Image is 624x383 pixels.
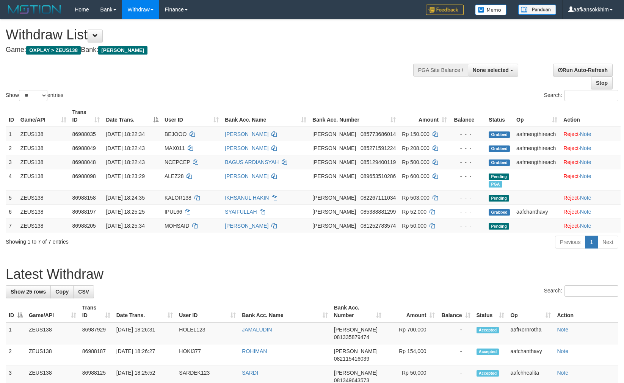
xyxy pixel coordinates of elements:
[513,105,560,127] th: Op: activate to sort column ascending
[106,223,144,229] span: [DATE] 18:25:34
[11,289,46,295] span: Show 25 rows
[564,285,618,297] input: Search:
[239,301,331,322] th: Bank Acc. Name: activate to sort column ascending
[6,46,408,54] h4: Game: Bank:
[6,205,17,219] td: 6
[225,131,268,137] a: [PERSON_NAME]
[486,105,513,127] th: Status
[477,327,499,333] span: Accepted
[361,131,396,137] span: Copy 085773686014 to clipboard
[580,209,591,215] a: Note
[384,301,438,322] th: Amount: activate to sort column ascending
[544,90,618,101] label: Search:
[580,159,591,165] a: Note
[225,223,268,229] a: [PERSON_NAME]
[361,195,396,201] span: Copy 082267111034 to clipboard
[225,145,268,151] a: [PERSON_NAME]
[6,322,26,344] td: 1
[165,173,184,179] span: ALEZ28
[79,301,113,322] th: Trans ID: activate to sort column ascending
[560,127,621,141] td: ·
[6,4,63,15] img: MOTION_logo.png
[176,301,239,322] th: User ID: activate to sort column ascending
[361,145,396,151] span: Copy 085271591224 to clipboard
[72,159,96,165] span: 86988048
[176,344,239,366] td: HOKI377
[26,322,79,344] td: ZEUS138
[334,356,369,362] span: Copy 082115416039 to clipboard
[17,141,69,155] td: ZEUS138
[6,27,408,42] h1: Withdraw List
[309,105,399,127] th: Bank Acc. Number: activate to sort column ascending
[557,327,568,333] a: Note
[17,169,69,191] td: ZEUS138
[585,236,598,249] a: 1
[560,205,621,219] td: ·
[334,334,369,340] span: Copy 081335879474 to clipboard
[312,195,356,201] span: [PERSON_NAME]
[453,144,483,152] div: - - -
[72,209,96,215] span: 86988197
[560,155,621,169] td: ·
[507,322,554,344] td: aafRornrotha
[553,64,613,77] a: Run Auto-Refresh
[560,105,621,127] th: Action
[438,301,473,322] th: Balance: activate to sort column ascending
[165,145,185,151] span: MAX011
[78,289,89,295] span: CSV
[580,223,591,229] a: Note
[560,141,621,155] td: ·
[473,301,508,322] th: Status: activate to sort column ascending
[513,127,560,141] td: aafmengthireach
[79,322,113,344] td: 86987929
[17,205,69,219] td: ZEUS138
[580,131,591,137] a: Note
[402,209,426,215] span: Rp 52.000
[361,223,396,229] span: Copy 081252783574 to clipboard
[384,322,438,344] td: Rp 700,000
[384,344,438,366] td: Rp 154,000
[17,219,69,233] td: ZEUS138
[564,90,618,101] input: Search:
[560,219,621,233] td: ·
[591,77,613,89] a: Stop
[6,219,17,233] td: 7
[402,159,429,165] span: Rp 500.000
[489,174,509,180] span: Pending
[563,209,579,215] a: Reject
[312,145,356,151] span: [PERSON_NAME]
[563,159,579,165] a: Reject
[453,222,483,230] div: - - -
[477,370,499,377] span: Accepted
[453,208,483,216] div: - - -
[26,46,81,55] span: OXPLAY > ZEUS138
[563,173,579,179] a: Reject
[312,209,356,215] span: [PERSON_NAME]
[6,127,17,141] td: 1
[544,285,618,297] label: Search:
[468,64,518,77] button: None selected
[17,155,69,169] td: ZEUS138
[242,348,267,354] a: ROHIMAN
[334,327,378,333] span: [PERSON_NAME]
[453,172,483,180] div: - - -
[312,173,356,179] span: [PERSON_NAME]
[513,155,560,169] td: aafmengthireach
[402,173,429,179] span: Rp 600.000
[165,223,189,229] span: MOHSAID
[361,173,396,179] span: Copy 089653510286 to clipboard
[560,191,621,205] td: ·
[103,105,161,127] th: Date Trans.: activate to sort column descending
[361,159,396,165] span: Copy 085129400119 to clipboard
[242,370,258,376] a: SARDI
[106,131,144,137] span: [DATE] 18:22:34
[225,209,257,215] a: SYAIFULLAH
[165,159,190,165] span: NCEPCEP
[555,236,585,249] a: Previous
[312,223,356,229] span: [PERSON_NAME]
[331,301,384,322] th: Bank Acc. Number: activate to sort column ascending
[554,301,618,322] th: Action
[161,105,222,127] th: User ID: activate to sort column ascending
[17,127,69,141] td: ZEUS138
[475,5,507,15] img: Button%20Memo.svg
